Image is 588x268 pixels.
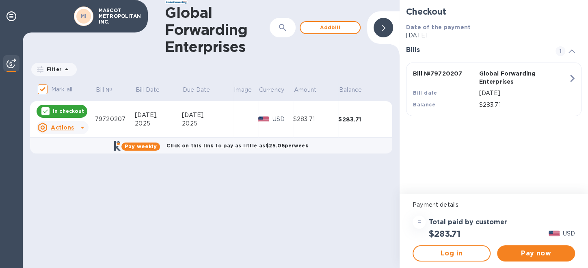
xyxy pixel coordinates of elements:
[51,85,72,94] p: Mark all
[234,86,252,94] p: Image
[406,46,546,54] h3: Bills
[413,69,476,78] p: Bill № 79720207
[165,4,270,55] h1: Global Forwarding Enterprises
[183,86,210,94] p: Due Date
[549,231,560,236] img: USD
[479,101,568,109] p: $283.71
[135,119,182,128] div: 2025
[406,6,582,17] h2: Checkout
[183,86,220,94] span: Due Date
[294,86,316,94] p: Amount
[182,119,233,128] div: 2025
[504,249,569,258] span: Pay now
[413,216,426,229] div: =
[259,86,284,94] p: Currency
[556,46,565,56] span: 1
[125,143,157,149] b: Pay weekly
[307,23,353,32] span: Add bill
[43,66,62,73] p: Filter
[429,218,507,226] h3: Total paid by customer
[272,115,293,123] p: USD
[96,86,112,94] p: Bill №
[294,86,327,94] span: Amount
[339,86,362,94] p: Balance
[136,86,160,94] p: Bill Date
[96,86,123,94] span: Bill №
[166,143,308,149] b: Click on this link to pay as little as $25.06 per week
[479,69,541,86] p: Global Forwarding Enterprises
[300,21,361,34] button: Addbill
[479,89,568,97] p: [DATE]
[135,111,182,119] div: [DATE],
[413,245,491,262] button: Log in
[563,229,575,238] p: USD
[182,111,233,119] div: [DATE],
[406,31,582,40] p: [DATE]
[413,102,435,108] b: Balance
[497,245,575,262] button: Pay now
[413,90,437,96] b: Bill date
[53,108,84,115] p: In checkout
[429,229,460,239] h2: $283.71
[136,86,170,94] span: Bill Date
[258,117,269,122] img: USD
[99,8,139,25] p: MASCOT METROPOLITAN INC.
[338,115,384,123] div: $283.71
[81,13,87,19] b: MI
[51,124,74,131] u: Actions
[293,115,339,123] div: $283.71
[406,24,471,30] b: Date of the payment
[406,63,582,116] button: Bill №79720207Global Forwarding EnterprisesBill date[DATE]Balance$283.71
[413,201,575,209] p: Payment details
[95,115,135,123] div: 79720207
[339,86,372,94] span: Balance
[420,249,483,258] span: Log in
